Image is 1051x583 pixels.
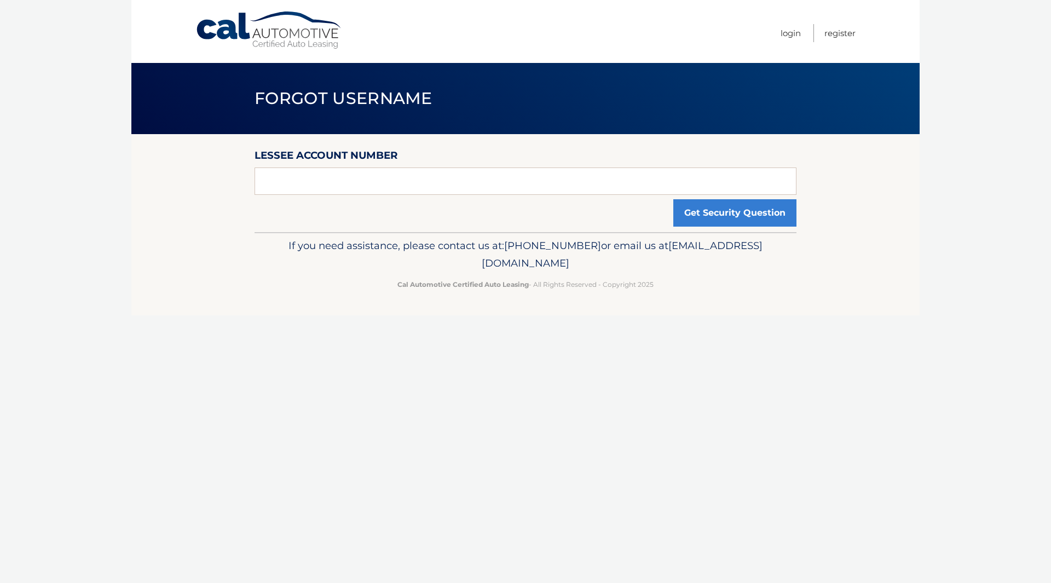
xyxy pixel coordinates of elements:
a: Cal Automotive [195,11,343,50]
strong: Cal Automotive Certified Auto Leasing [397,280,529,288]
span: [EMAIL_ADDRESS][DOMAIN_NAME] [482,239,763,269]
p: - All Rights Reserved - Copyright 2025 [262,279,789,290]
a: Login [781,24,801,42]
span: Forgot Username [255,88,432,108]
p: If you need assistance, please contact us at: or email us at [262,237,789,272]
label: Lessee Account Number [255,147,398,168]
span: [PHONE_NUMBER] [504,239,601,252]
a: Register [824,24,856,42]
button: Get Security Question [673,199,796,227]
